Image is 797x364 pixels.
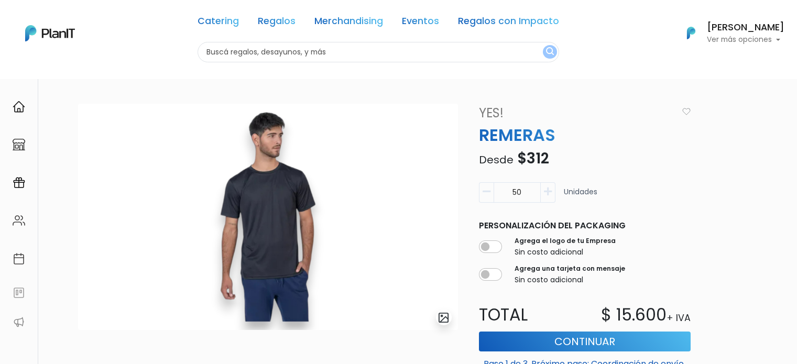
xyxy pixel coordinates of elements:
[515,274,625,285] p: Sin costo adicional
[473,123,697,148] p: REMERAS
[314,17,383,29] a: Merchandising
[13,101,25,113] img: home-e721727adea9d79c4d83392d1f703f7f8bce08238fde08b1acbfd93340b81755.svg
[546,47,554,57] img: search_button-432b6d5273f82d61273b3651a40e1bd1b912527efae98b1b7a1b2c0702e16a8d.svg
[78,104,458,330] img: 2000___2000-Photoroom__29_.jpg
[515,264,625,273] label: Agrega una tarjeta con mensaje
[473,104,678,123] a: Yes!
[13,138,25,151] img: marketplace-4ceaa7011d94191e9ded77b95e3339b90024bf715f7c57f8cf31f2d8c509eaba.svg
[13,316,25,328] img: partners-52edf745621dab592f3b2c58e3bca9d71375a7ef29c3b500c9f145b62cc070d4.svg
[402,17,439,29] a: Eventos
[479,219,691,232] p: Personalización del packaging
[13,214,25,227] img: people-662611757002400ad9ed0e3c099ab2801c6687ba6c219adb57efc949bc21e19d.svg
[13,177,25,189] img: campaigns-02234683943229c281be62815700db0a1741e53638e28bf9629b52c665b00959.svg
[601,302,667,327] p: $ 15.600
[673,19,784,47] button: PlanIt Logo [PERSON_NAME] Ver más opciones
[13,252,25,265] img: calendar-87d922413cdce8b2cf7b7f5f62616a5cf9e4887200fb71536465627b3292af00.svg
[707,23,784,32] h6: [PERSON_NAME]
[458,17,559,29] a: Regalos con Impacto
[438,312,450,324] img: gallery-light
[198,42,559,62] input: Buscá regalos, desayunos, y más
[25,25,75,41] img: PlanIt Logo
[680,21,703,45] img: PlanIt Logo
[198,17,239,29] a: Catering
[515,247,616,258] p: Sin costo adicional
[258,17,296,29] a: Regalos
[667,311,691,325] p: + IVA
[517,148,549,169] span: $312
[515,236,616,246] label: Agrega el logo de tu Empresa
[564,186,597,207] p: Unidades
[13,286,25,299] img: feedback-78b5a0c8f98aac82b08bfc38622c3050aee476f2c9584af64705fc4e61158814.svg
[707,36,784,43] p: Ver más opciones
[682,108,691,115] img: heart_icon
[473,302,585,327] p: Total
[479,332,691,351] button: Continuar
[479,152,514,167] span: Desde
